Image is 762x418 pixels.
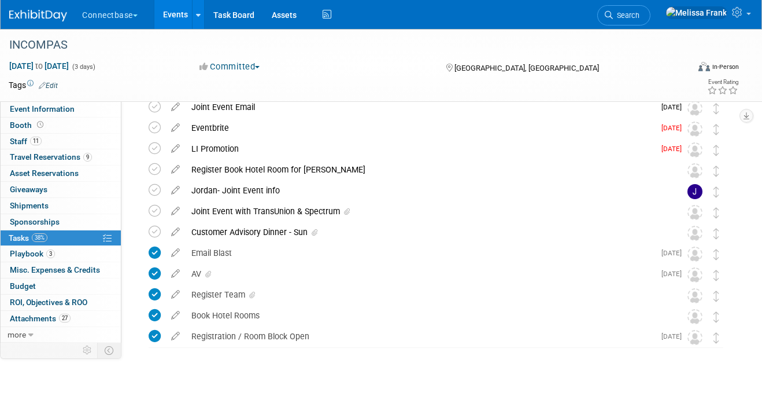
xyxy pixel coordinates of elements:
[10,281,36,291] span: Budget
[1,262,121,278] a: Misc. Expenses & Credits
[713,186,719,197] i: Move task
[9,79,58,91] td: Tags
[186,160,664,179] div: Register Book Hotel Room for [PERSON_NAME]
[661,270,687,278] span: [DATE]
[83,153,92,162] span: 9
[39,82,58,90] a: Edit
[9,61,69,71] span: [DATE] [DATE]
[186,97,654,117] div: Joint Event Email
[687,205,702,220] img: Unassigned
[186,118,654,138] div: Eventbrite
[1,230,121,246] a: Tasks38%
[9,233,47,243] span: Tasks
[165,331,186,342] a: edit
[661,332,687,340] span: [DATE]
[713,103,719,114] i: Move task
[1,311,121,327] a: Attachments27
[713,332,719,343] i: Move task
[186,285,664,305] div: Register Team
[10,120,46,130] span: Booth
[713,124,719,135] i: Move task
[186,181,664,200] div: Jordan- Joint Event info
[10,137,42,146] span: Staff
[186,139,654,159] div: LI Promotion
[661,249,687,257] span: [DATE]
[10,265,100,274] span: Misc. Expenses & Credits
[687,288,702,303] img: Unassigned
[165,289,186,300] a: edit
[1,166,121,181] a: Asset Reservations
[59,314,71,322] span: 27
[713,270,719,281] i: Move task
[1,149,121,165] a: Travel Reservations9
[707,79,738,85] div: Event Rating
[186,306,664,325] div: Book Hotel Rooms
[687,163,702,178] img: Unassigned
[1,278,121,294] a: Budget
[687,122,702,137] img: Unassigned
[713,145,719,156] i: Move task
[1,182,121,197] a: Giveaways
[712,63,739,71] div: In-Person
[10,249,55,258] span: Playbook
[661,124,687,132] span: [DATE]
[165,164,186,175] a: edit
[1,134,121,149] a: Staff11
[713,228,719,239] i: Move task
[613,11,639,20] span: Search
[665,6,727,19] img: Melissa Frank
[687,142,702,157] img: Unassigned
[10,217,60,226] span: Sponsorships
[661,145,687,153] span: [DATE]
[165,144,186,154] a: edit
[661,103,687,111] span: [DATE]
[165,227,186,237] a: edit
[687,330,702,345] img: Unassigned
[1,246,121,262] a: Playbook3
[165,123,186,133] a: edit
[165,185,186,196] a: edit
[1,198,121,214] a: Shipments
[687,184,702,199] img: Jordan Sigel
[46,250,55,258] span: 3
[687,267,702,283] img: Unassigned
[713,207,719,218] i: Move task
[10,168,79,178] span: Asset Reservations
[5,35,676,56] div: INCOMPAS
[454,64,599,72] span: [GEOGRAPHIC_DATA], [GEOGRAPHIC_DATA]
[1,101,121,117] a: Event Information
[1,214,121,230] a: Sponsorships
[713,166,719,177] i: Move task
[186,264,654,284] div: AV
[10,152,92,162] span: Travel Reservations
[165,269,186,279] a: edit
[597,5,650,25] a: Search
[10,314,71,323] span: Attachments
[186,243,654,263] div: Email Blast
[1,118,121,133] a: Booth
[713,311,719,322] i: Move task
[165,310,186,321] a: edit
[30,137,42,145] span: 11
[165,102,186,112] a: edit
[10,201,49,210] span: Shipments
[10,104,75,113] span: Event Information
[165,248,186,258] a: edit
[1,327,121,343] a: more
[632,60,739,78] div: Event Format
[713,249,719,260] i: Move task
[10,185,47,194] span: Giveaways
[698,62,710,71] img: Format-Inperson.png
[186,201,664,221] div: Joint Event with TransUnion & Spectrum
[10,298,87,307] span: ROI, Objectives & ROO
[687,226,702,241] img: Unassigned
[186,222,664,242] div: Customer Advisory Dinner - Sun
[32,233,47,242] span: 38%
[165,206,186,217] a: edit
[77,343,98,358] td: Personalize Event Tab Strip
[713,291,719,302] i: Move task
[1,295,121,310] a: ROI, Objectives & ROO
[71,63,95,71] span: (3 days)
[9,10,67,21] img: ExhibitDay
[195,61,264,73] button: Committed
